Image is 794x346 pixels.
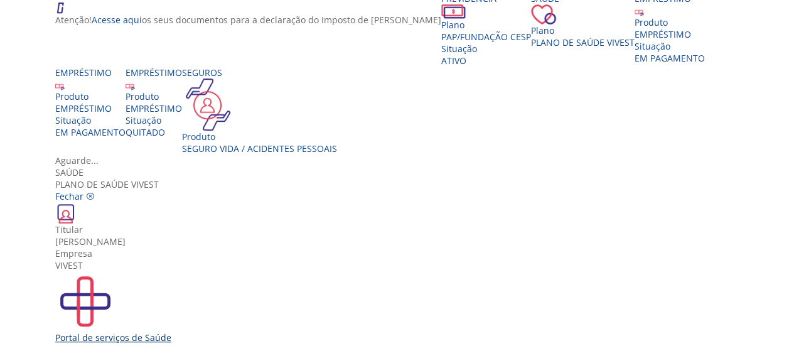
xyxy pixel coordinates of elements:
div: Situação [441,43,531,55]
div: EMPRÉSTIMO [635,28,705,40]
div: EMPRÉSTIMO [126,102,182,114]
div: Empréstimo [126,67,182,78]
p: Atenção! os seus documentos para a declaração do Imposto de [PERSON_NAME] [55,14,441,26]
img: ico_dinheiro.png [441,4,466,19]
a: Fechar [55,190,95,202]
img: ico_coracao.png [531,4,556,24]
div: Plano [531,24,635,36]
span: Fechar [55,190,83,202]
div: [PERSON_NAME] [55,235,748,247]
div: Situação [126,114,182,126]
div: Seguros [182,67,337,78]
span: Ativo [441,55,466,67]
div: Plano de Saúde VIVEST [55,166,748,190]
a: Acesse aqui [92,14,142,26]
span: EM PAGAMENTO [635,52,705,64]
div: Portal de serviços de Saúde [55,332,748,343]
div: Produto [182,131,337,143]
img: ico_emprestimo.svg [126,81,135,90]
div: Situação [635,40,705,52]
div: Plano [441,19,531,31]
img: ico_emprestimo.svg [55,81,65,90]
div: Titular [55,224,748,235]
img: ico_carteirinha.png [55,202,77,224]
div: Aguarde... [55,154,748,166]
span: Plano de Saúde VIVEST [531,36,635,48]
span: PAP/Fundação CESP [441,31,531,43]
span: EM PAGAMENTO [55,126,126,138]
div: Produto [126,90,182,102]
div: Produto [55,90,126,102]
div: Produto [635,16,705,28]
a: Seguros Produto Seguro Vida / Acidentes Pessoais [182,67,337,154]
img: ico_seguros.png [182,78,234,131]
div: VIVEST [55,259,748,271]
a: Empréstimo Produto EMPRÉSTIMO Situação EM PAGAMENTO [55,67,126,138]
div: EMPRÉSTIMO [55,102,126,114]
div: Saúde [55,166,748,178]
div: Seguro Vida / Acidentes Pessoais [182,143,337,154]
img: PortalSaude.svg [55,271,115,332]
a: Portal de serviços de Saúde [55,271,748,343]
span: QUITADO [126,126,165,138]
div: Empresa [55,247,748,259]
div: Empréstimo [55,67,126,78]
a: Empréstimo Produto EMPRÉSTIMO Situação QUITADO [126,67,182,138]
div: Situação [55,114,126,126]
img: ico_emprestimo.svg [635,7,644,16]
